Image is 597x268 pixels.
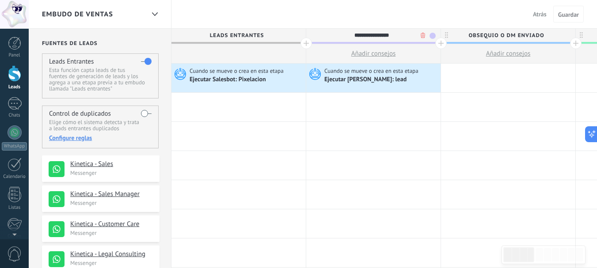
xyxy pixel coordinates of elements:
[2,205,27,211] div: Listas
[2,142,27,151] div: WhatsApp
[2,84,27,90] div: Leads
[533,10,547,18] span: Atrás
[2,113,27,118] div: Chats
[324,76,408,84] div: Ejecutar [PERSON_NAME]: lead
[558,11,579,18] span: Guardar
[441,29,575,42] div: Obsequio o DM enviado
[171,29,306,42] div: Leads Entrantes
[70,190,153,199] h4: Kinetica - Sales Manager
[70,199,154,207] p: Messenger
[171,29,301,42] span: Leads Entrantes
[190,76,267,84] div: Ejecutar Salesbot: Pixelacion
[49,119,151,132] p: Elige cómo el sistema detecta y trata a leads entrantes duplicados
[49,57,94,66] h4: Leads Entrantes
[190,67,285,75] span: Cuando se mueve o crea en esta etapa
[42,40,160,47] h2: Fuentes de leads
[441,29,571,42] span: Obsequio o DM enviado
[147,6,162,23] div: Embudo de ventas
[70,250,153,259] h4: Kinetica - Legal Consulting
[70,229,154,237] p: Messenger
[42,10,113,19] span: Embudo de ventas
[70,160,153,169] h4: Kinetica - Sales
[324,67,420,75] span: Cuando se mueve o crea en esta etapa
[486,49,531,58] span: Añadir consejos
[2,53,27,58] div: Panel
[70,220,153,229] h4: Kinetica - Customer Care
[70,169,154,177] p: Messenger
[529,8,550,21] button: Atrás
[553,6,584,23] button: Guardar
[49,109,111,118] h4: Control de duplicados
[49,134,151,142] div: Configure reglas
[70,259,154,267] p: Messenger
[306,44,441,63] button: Añadir consejos
[2,174,27,180] div: Calendario
[441,44,575,63] button: Añadir consejos
[49,67,151,92] p: Esta función capta leads de tus fuentes de generación de leads y los agrega a una etapa previa a ...
[351,49,396,58] span: Añadir consejos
